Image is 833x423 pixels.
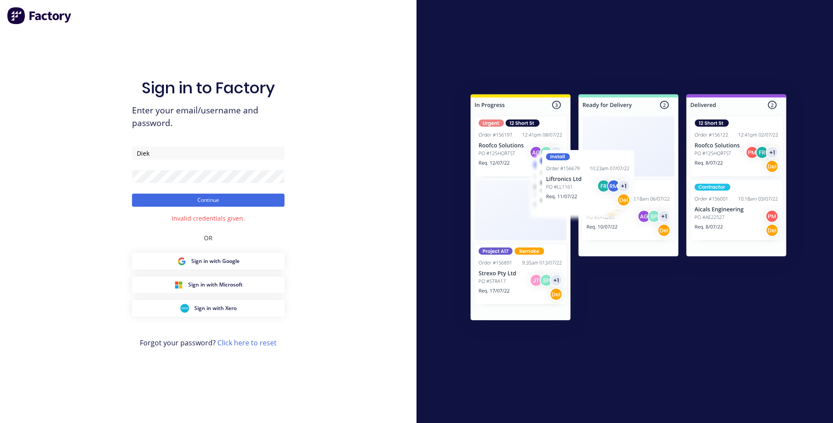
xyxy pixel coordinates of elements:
[7,7,72,24] img: Factory
[142,78,275,97] h1: Sign in to Factory
[451,77,806,341] img: Sign in
[132,147,284,160] input: Email/Username
[132,300,284,317] button: Xero Sign inSign in with Xero
[174,280,183,289] img: Microsoft Sign in
[180,304,189,313] img: Xero Sign in
[132,194,284,207] button: Continue
[132,253,284,269] button: Google Sign inSign in with Google
[191,257,240,265] span: Sign in with Google
[188,281,243,289] span: Sign in with Microsoft
[140,338,277,348] span: Forgot your password?
[132,276,284,293] button: Microsoft Sign inSign in with Microsoft
[172,214,245,223] div: Invalid credentials given.
[194,304,237,312] span: Sign in with Xero
[132,104,284,130] span: Enter your email/username and password.
[204,223,213,253] div: OR
[217,338,277,348] a: Click here to reset
[177,257,186,266] img: Google Sign in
